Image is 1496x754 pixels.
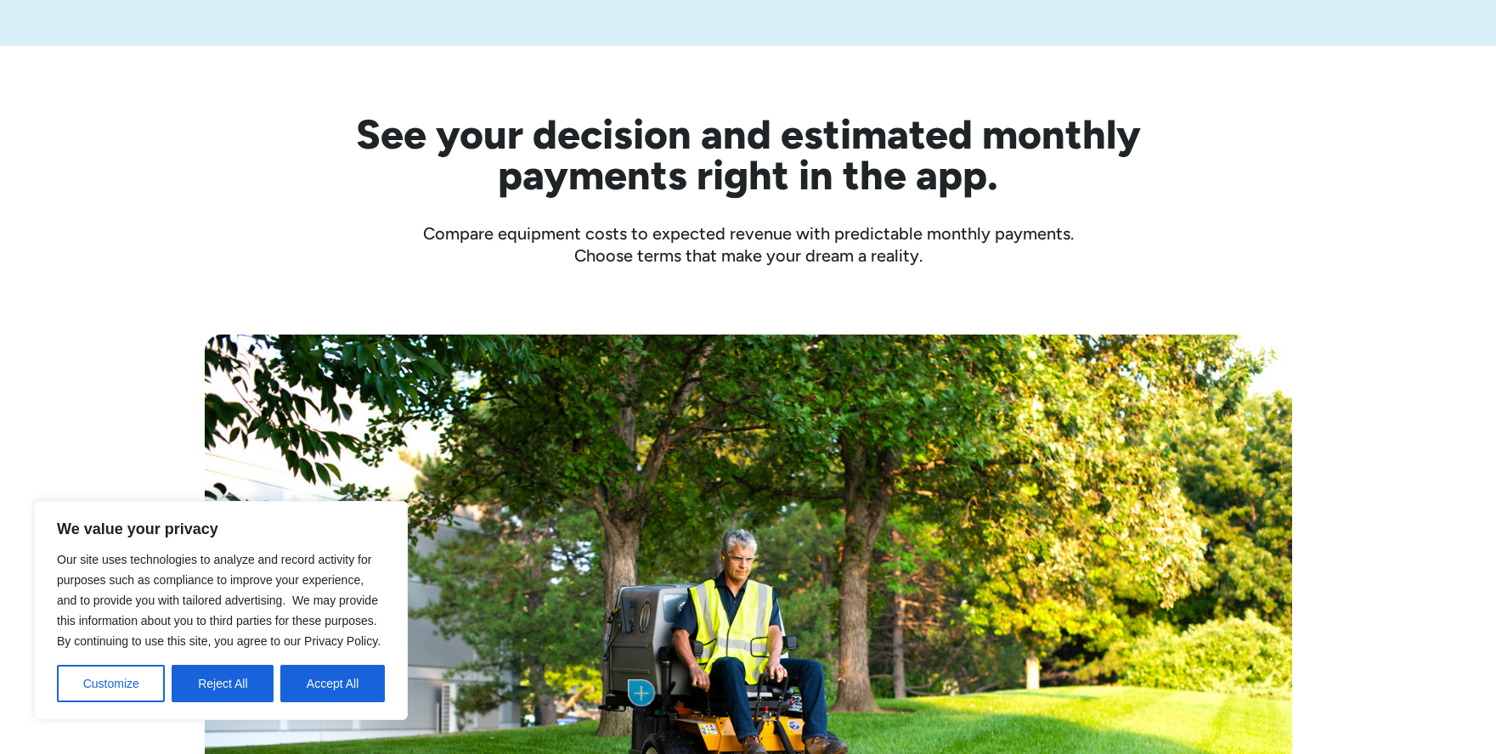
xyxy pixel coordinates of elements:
[273,114,1224,195] h2: See your decision and estimated monthly payments right in the app.
[280,665,385,702] button: Accept All
[628,679,655,706] img: Plus icon with blue background
[57,665,165,702] button: Customize
[172,665,274,702] button: Reject All
[57,519,385,539] p: We value your privacy
[205,222,1292,267] div: Compare equipment costs to expected revenue with predictable monthly payments. Choose terms that ...
[57,553,381,648] span: Our site uses technologies to analyze and record activity for purposes such as compliance to impr...
[34,501,408,720] div: We value your privacy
